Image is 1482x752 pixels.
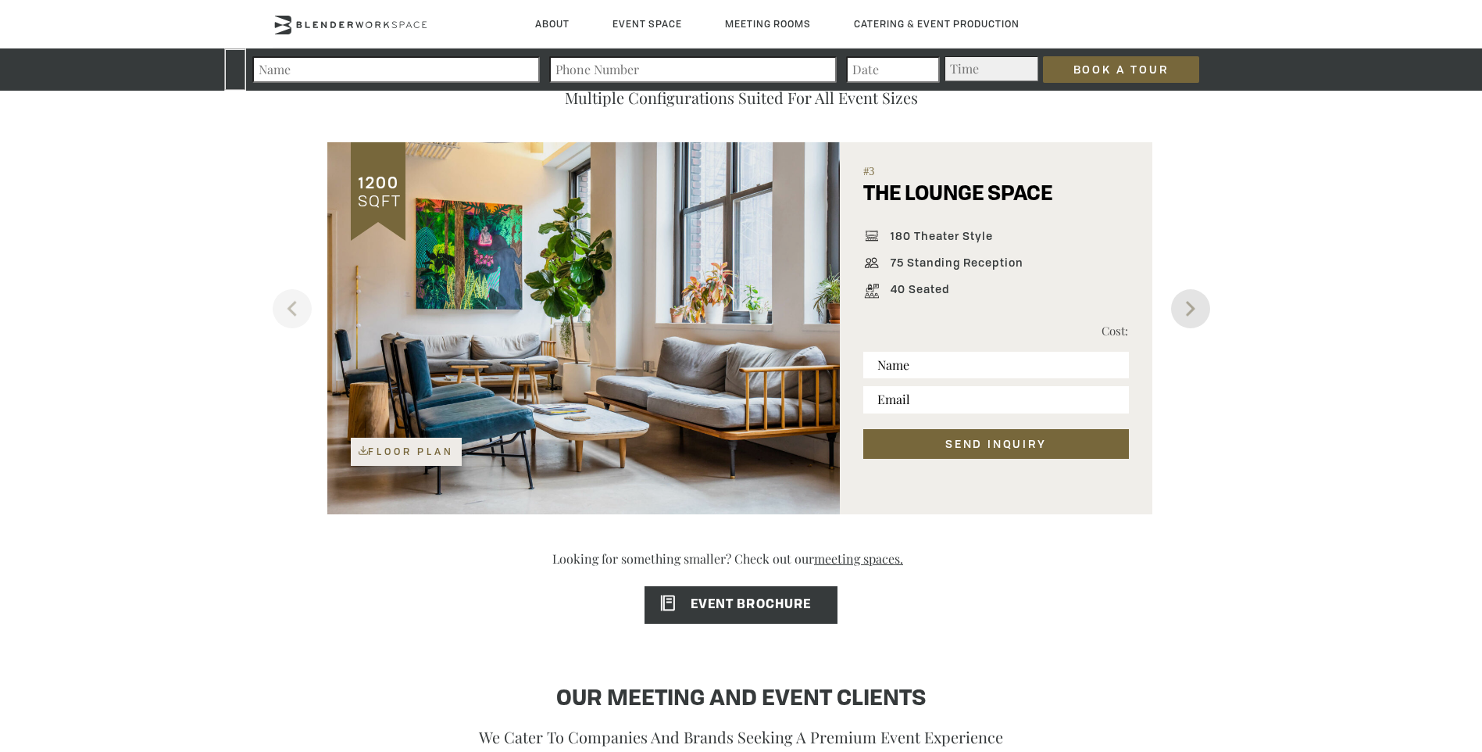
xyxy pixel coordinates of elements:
span: 75 Standing Reception [883,256,1023,274]
button: SEND INQUIRY [863,429,1128,459]
p: We cater to companies and brands seeking a premium event experience [351,724,1132,750]
h5: THE LOUNGE SPACE [863,183,1052,223]
input: Book a Tour [1043,56,1199,83]
h4: OUR MEETING AND EVENT CLIENTS [351,685,1132,714]
span: 180 Theater Style [883,230,993,247]
input: Name [252,56,540,83]
span: EVENT BROCHURE [645,599,811,611]
input: Email [863,386,1128,413]
input: Name [863,352,1128,378]
span: #3 [863,166,1128,183]
iframe: Chat Widget [1201,552,1482,752]
a: meeting spaces. [814,538,930,579]
p: Looking for something smaller? Check out our [320,550,1163,582]
button: Next [1171,289,1210,328]
span: 1200 [357,172,399,193]
a: Floor Plan [351,438,462,466]
p: Multiple configurations suited for all event sizes [351,84,1132,111]
a: EVENT BROCHURE [645,586,837,624]
input: Date [846,56,940,83]
input: Phone Number [549,56,837,83]
p: Cost: [996,321,1129,340]
button: Previous [273,289,312,328]
span: SQFT [355,190,402,211]
span: 40 Seated [883,283,949,300]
